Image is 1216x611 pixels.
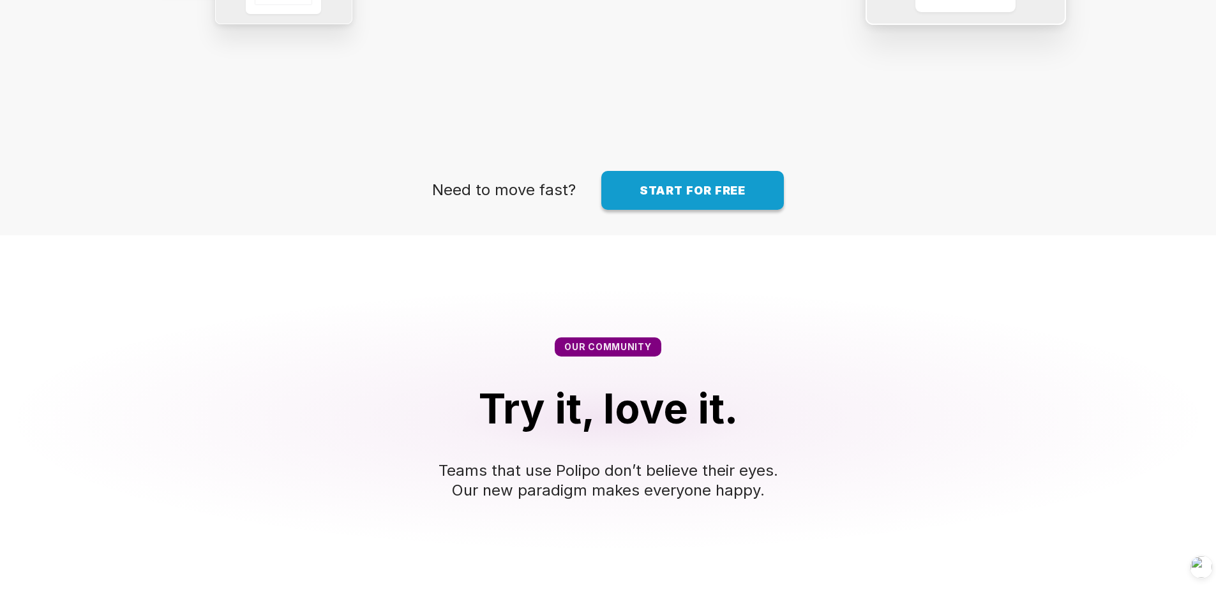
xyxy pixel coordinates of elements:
[601,171,784,210] a: Start for free
[479,384,738,433] span: Try it, love it.
[564,341,651,352] span: Our community
[439,461,778,499] span: Teams that use Polipo don’t believe their eyes. Our new paradigm makes everyone happy.
[640,184,746,197] span: Start for free
[432,180,576,199] span: Need to move fast?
